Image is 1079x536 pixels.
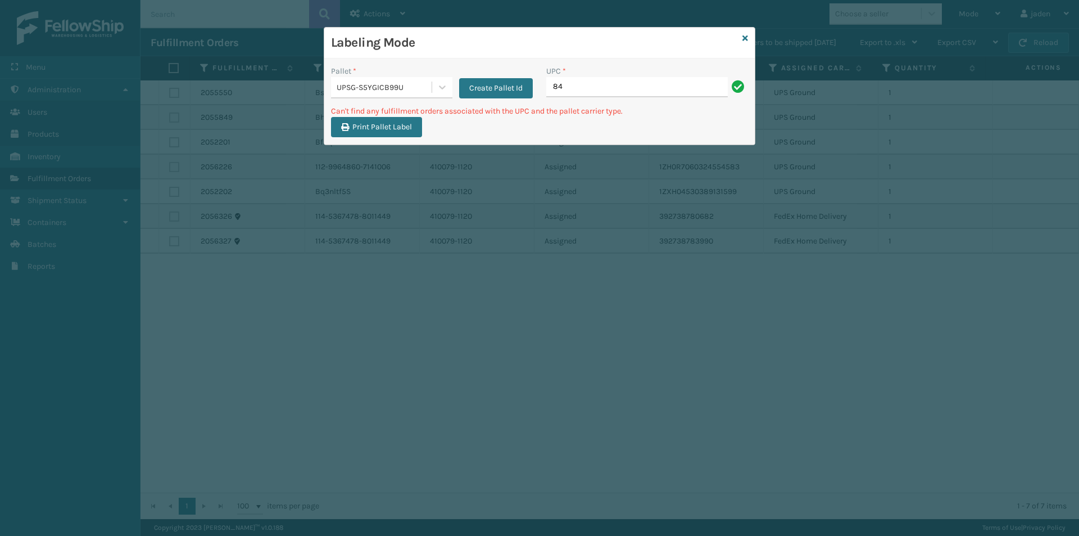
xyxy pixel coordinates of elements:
div: UPSG-S5YGICB99U [337,82,433,93]
h3: Labeling Mode [331,34,738,51]
label: UPC [546,65,566,77]
button: Print Pallet Label [331,117,422,137]
p: Can't find any fulfillment orders associated with the UPC and the pallet carrier type. [331,105,748,117]
label: Pallet [331,65,356,77]
button: Create Pallet Id [459,78,533,98]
